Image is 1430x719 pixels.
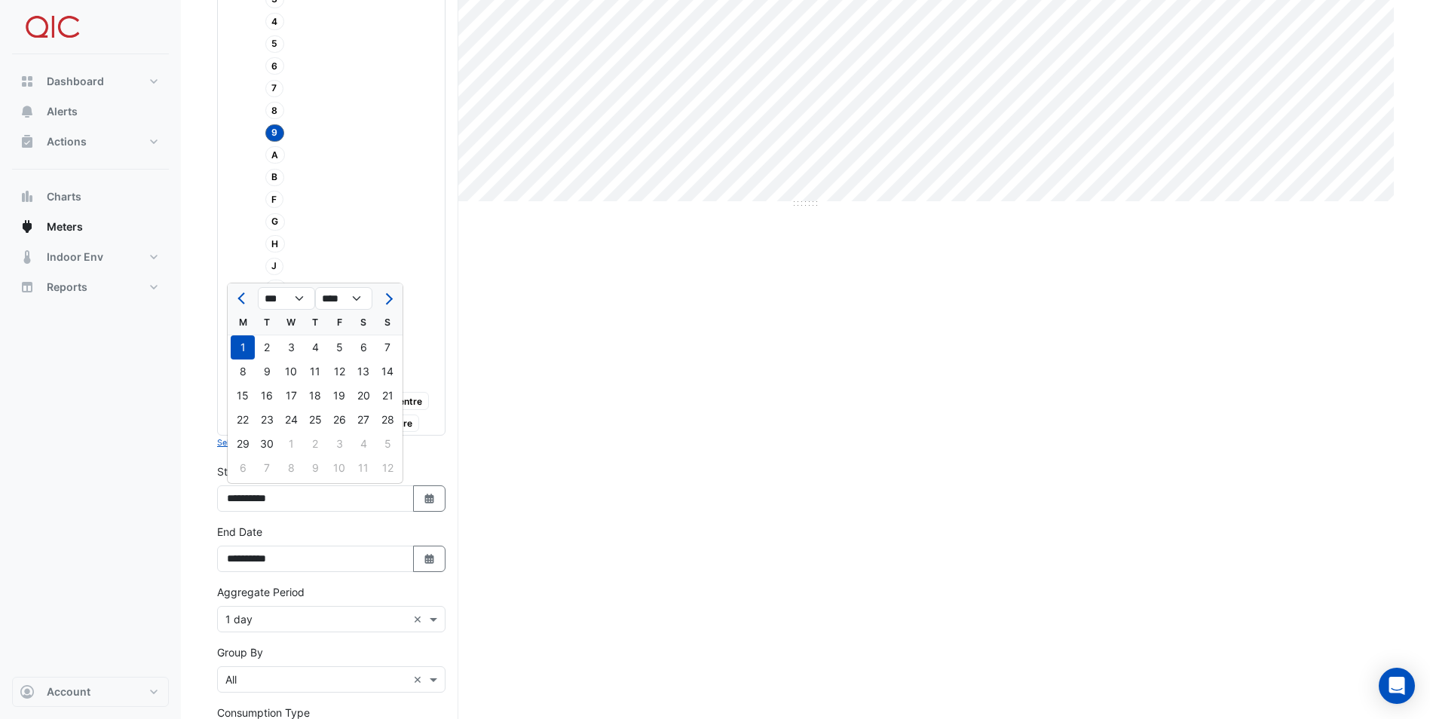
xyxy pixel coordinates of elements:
label: Group By [217,644,263,660]
div: Saturday, May 11, 2024 [351,456,375,480]
div: 20 [351,384,375,408]
div: 12 [327,359,351,384]
button: Dashboard [12,66,169,96]
span: J [265,258,284,275]
span: Meters [47,219,83,234]
div: 7 [375,335,400,359]
div: Wednesday, April 10, 2024 [279,359,303,384]
div: 27 [351,408,375,432]
div: Monday, April 15, 2024 [231,384,255,408]
div: 2 [255,335,279,359]
div: Tuesday, April 2, 2024 [255,335,279,359]
fa-icon: Select Date [423,552,436,565]
select: Select year [315,287,372,310]
div: 9 [255,359,279,384]
div: 6 [231,456,255,480]
div: Friday, April 26, 2024 [327,408,351,432]
span: Account [47,684,90,699]
div: Saturday, April 27, 2024 [351,408,375,432]
div: 23 [255,408,279,432]
span: 5 [265,35,285,53]
div: 18 [303,384,327,408]
div: 4 [351,432,375,456]
div: Saturday, April 20, 2024 [351,384,375,408]
div: 10 [327,456,351,480]
span: 7 [265,80,284,97]
img: Company Logo [18,12,86,42]
div: Sunday, April 28, 2024 [375,408,400,432]
div: 1 [279,432,303,456]
span: B [265,169,285,186]
div: Tuesday, May 7, 2024 [255,456,279,480]
app-icon: Dashboard [20,74,35,89]
span: Reports [47,280,87,295]
div: F [327,311,351,335]
div: Thursday, April 25, 2024 [303,408,327,432]
div: 7 [255,456,279,480]
label: End Date [217,524,262,540]
div: Monday, May 6, 2024 [231,456,255,480]
div: Saturday, May 4, 2024 [351,432,375,456]
div: Thursday, April 18, 2024 [303,384,327,408]
div: 4 [303,335,327,359]
div: 16 [255,384,279,408]
div: 3 [327,432,351,456]
div: Sunday, May 5, 2024 [375,432,400,456]
div: Monday, April 1, 2024 [231,335,255,359]
div: Monday, April 8, 2024 [231,359,255,384]
div: 25 [303,408,327,432]
div: 2 [303,432,327,456]
span: M [265,280,287,297]
button: Charts [12,182,169,212]
span: Charts [47,189,81,204]
app-icon: Reports [20,280,35,295]
div: 11 [303,359,327,384]
div: Tuesday, April 16, 2024 [255,384,279,408]
div: Friday, May 3, 2024 [327,432,351,456]
div: W [279,311,303,335]
label: Start Date [217,464,268,479]
div: Sunday, April 14, 2024 [375,359,400,384]
div: Sunday, April 21, 2024 [375,384,400,408]
div: 6 [351,335,375,359]
div: 5 [375,432,400,456]
span: 8 [265,102,285,119]
span: 9 [265,124,285,142]
div: Thursday, May 9, 2024 [303,456,327,480]
app-icon: Alerts [20,104,35,119]
span: Indoor Env [47,249,103,265]
div: 11 [351,456,375,480]
span: G [265,213,286,231]
div: S [351,311,375,335]
div: Friday, April 19, 2024 [327,384,351,408]
div: Tuesday, April 23, 2024 [255,408,279,432]
div: Wednesday, April 17, 2024 [279,384,303,408]
button: Previous month [234,286,252,311]
button: Next month [378,286,397,311]
div: 17 [279,384,303,408]
app-icon: Charts [20,189,35,204]
div: S [375,311,400,335]
span: H [265,235,286,252]
div: Wednesday, May 1, 2024 [279,432,303,456]
div: T [255,311,279,335]
div: Wednesday, April 24, 2024 [279,408,303,432]
div: 22 [231,408,255,432]
div: 3 [279,335,303,359]
button: Account [12,677,169,707]
div: Sunday, April 7, 2024 [375,335,400,359]
div: Wednesday, April 3, 2024 [279,335,303,359]
button: Actions [12,127,169,157]
span: F [265,191,284,208]
div: 15 [231,384,255,408]
button: Select Reportable [217,436,286,449]
div: 12 [375,456,400,480]
button: Meters [12,212,169,242]
app-icon: Actions [20,134,35,149]
div: 13 [351,359,375,384]
div: 8 [279,456,303,480]
div: T [303,311,327,335]
app-icon: Indoor Env [20,249,35,265]
app-icon: Meters [20,219,35,234]
select: Select month [258,287,315,310]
